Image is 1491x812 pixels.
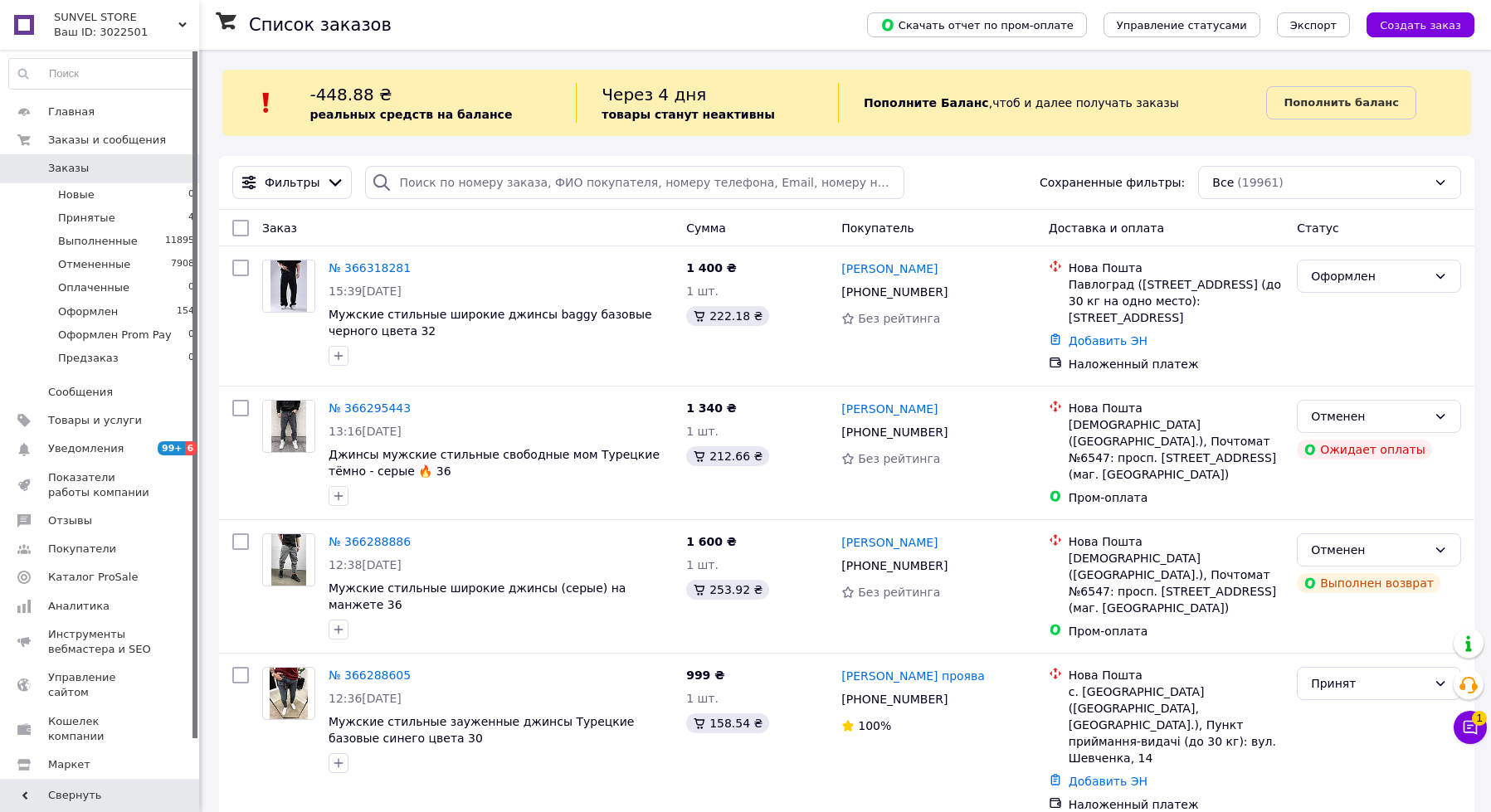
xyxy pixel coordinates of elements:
[329,558,402,571] span: 12:38[DATE]
[58,234,138,249] span: Выполненные
[1069,550,1284,616] div: [DEMOGRAPHIC_DATA] ([GEOGRAPHIC_DATA].), Почтомат №6547: просп. [STREET_ADDRESS] (маг. [GEOGRAPHI...
[686,446,769,466] div: 212.66 ₴
[686,401,737,415] span: 1 340 ₴
[48,714,153,744] span: Кошелек компании
[58,328,172,343] span: Оформлен Prom Pay
[686,692,719,705] span: 1 шт.
[1069,334,1147,348] a: Добавить ЭН
[329,308,652,338] a: Мужские стильные широкие джинсы baggy базовые черного цвета 32
[329,448,660,478] a: Джинсы мужские стильные свободные мом Турецкие тёмно - серые 🔥 36
[329,715,634,745] a: Мужские стильные зауженные джинсы Турецкие базовые синего цвета 30
[48,757,90,772] span: Маркет
[1311,674,1427,693] div: Принят
[329,425,402,438] span: 13:16[DATE]
[686,669,724,682] span: 999 ₴
[262,533,315,586] a: Фото товару
[329,261,411,275] a: № 366318281
[48,105,95,119] span: Главная
[867,12,1087,37] button: Скачать отчет по пром-оплате
[1049,221,1164,235] span: Доставка и оплата
[329,284,402,298] span: 15:39[DATE]
[58,257,130,272] span: Отмененные
[602,85,706,105] span: Через 4 дня
[858,452,940,465] span: Без рейтинга
[841,401,938,417] a: [PERSON_NAME]
[1454,711,1487,744] button: Чат с покупателем1
[58,351,119,366] span: Предзаказ
[188,187,194,202] span: 0
[1311,267,1427,285] div: Оформлен
[838,688,951,711] div: [PHONE_NUMBER]
[48,441,124,456] span: Уведомления
[185,441,198,455] span: 6
[329,401,411,415] a: № 366295443
[165,234,194,249] span: 11895
[188,280,194,295] span: 0
[309,108,512,121] b: реальных средств на балансе
[48,413,142,428] span: Товары и услуги
[838,421,951,444] div: [PHONE_NUMBER]
[58,280,129,295] span: Оплаченные
[1380,19,1461,32] span: Создать заказ
[858,719,891,732] span: 100%
[686,306,769,326] div: 222.18 ₴
[841,260,938,277] a: [PERSON_NAME]
[188,351,194,366] span: 0
[270,260,306,312] img: Фото товару
[1040,174,1185,191] span: Сохраненные фильтры:
[329,669,411,682] a: № 366288605
[1069,683,1284,766] div: с. [GEOGRAPHIC_DATA] ([GEOGRAPHIC_DATA], [GEOGRAPHIC_DATA].), Пункт приймання-видачі (до 30 кг): ...
[1069,400,1284,416] div: Нова Пошта
[1069,775,1147,788] a: Добавить ЭН
[858,312,940,325] span: Без рейтинга
[1472,711,1487,726] span: 1
[1069,489,1284,506] div: Пром-оплата
[858,586,940,599] span: Без рейтинга
[309,85,392,105] span: -448.88 ₴
[1284,96,1398,109] b: Пополнить баланс
[841,668,985,684] a: [PERSON_NAME] проява
[262,667,315,720] a: Фото товару
[58,187,95,202] span: Новые
[686,425,719,438] span: 1 шт.
[188,211,194,226] span: 4
[686,261,737,275] span: 1 400 ₴
[158,441,185,455] span: 99+
[262,260,315,313] a: Фото товару
[329,692,402,705] span: 12:36[DATE]
[1069,260,1284,276] div: Нова Пошта
[54,25,199,40] div: Ваш ID: 3022501
[48,161,89,176] span: Заказы
[841,221,914,235] span: Покупатель
[254,90,279,115] img: :exclamation:
[58,304,118,319] span: Оформлен
[686,284,719,298] span: 1 шт.
[249,15,392,35] h1: Список заказов
[1290,19,1337,32] span: Экспорт
[1311,407,1427,425] div: Отменен
[1069,623,1284,639] div: Пром-оплата
[48,133,166,148] span: Заказы и сообщения
[265,174,319,191] span: Фильтры
[1266,86,1415,119] a: Пополнить баланс
[864,96,989,109] b: Пополните Баланс
[54,10,178,25] span: SUNVEL STORE
[48,470,153,500] span: Показатели работы компании
[1117,19,1247,32] span: Управление статусами
[48,670,153,700] span: Управление сайтом
[1237,176,1283,189] span: (19961)
[1069,533,1284,550] div: Нова Пошта
[838,280,951,304] div: [PHONE_NUMBER]
[1069,356,1284,372] div: Наложенный платеж
[9,59,195,89] input: Поиск
[686,713,769,733] div: 158.54 ₴
[1069,416,1284,483] div: [DEMOGRAPHIC_DATA] ([GEOGRAPHIC_DATA].), Почтомат №6547: просп. [STREET_ADDRESS] (маг. [GEOGRAPHI...
[602,108,774,121] b: товары станут неактивны
[1069,276,1284,326] div: Павлоград ([STREET_ADDRESS] (до 30 кг на одно место): [STREET_ADDRESS]
[271,401,305,452] img: Фото товару
[880,17,1074,32] span: Скачать отчет по пром-оплате
[329,535,411,548] a: № 366288886
[1297,573,1440,593] div: Выполнен возврат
